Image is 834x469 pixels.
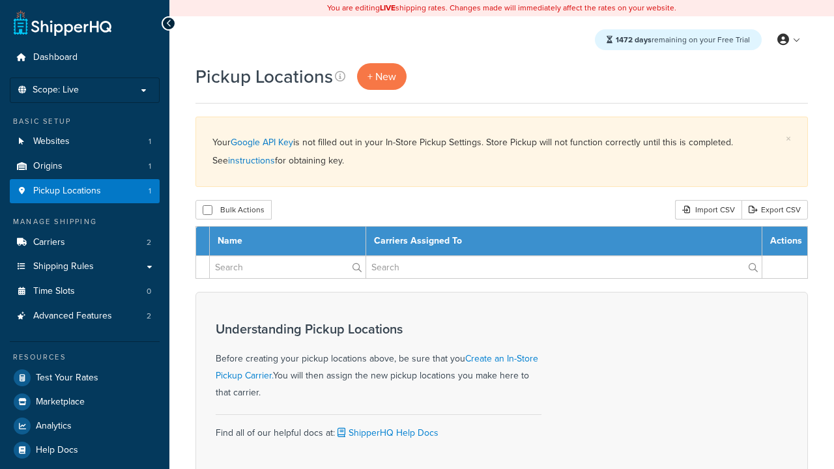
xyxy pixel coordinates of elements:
[216,414,541,442] div: Find all of our helpful docs at:
[786,134,791,144] a: ×
[762,227,808,256] th: Actions
[10,130,160,154] a: Websites 1
[335,426,439,440] a: ShipperHQ Help Docs
[675,200,741,220] div: Import CSV
[149,161,151,172] span: 1
[147,311,151,322] span: 2
[33,85,79,96] span: Scope: Live
[33,161,63,172] span: Origins
[216,322,541,336] h3: Understanding Pickup Locations
[231,135,293,149] a: Google API Key
[33,311,112,322] span: Advanced Features
[10,352,160,363] div: Resources
[10,390,160,414] a: Marketplace
[149,186,151,197] span: 1
[10,304,160,328] a: Advanced Features 2
[380,2,395,14] b: LIVE
[595,29,762,50] div: remaining on your Free Trial
[33,261,94,272] span: Shipping Rules
[10,279,160,304] a: Time Slots 0
[147,286,151,297] span: 0
[357,63,407,90] a: + New
[10,366,160,390] a: Test Your Rates
[367,69,396,84] span: + New
[10,46,160,70] a: Dashboard
[216,322,541,401] div: Before creating your pickup locations above, be sure that you You will then assign the new pickup...
[10,231,160,255] a: Carriers 2
[149,136,151,147] span: 1
[33,52,78,63] span: Dashboard
[36,373,98,384] span: Test Your Rates
[195,200,272,220] button: Bulk Actions
[10,304,160,328] li: Advanced Features
[14,10,111,36] a: ShipperHQ Home
[10,179,160,203] li: Pickup Locations
[10,130,160,154] li: Websites
[10,414,160,438] a: Analytics
[10,154,160,178] li: Origins
[366,227,762,256] th: Carriers Assigned To
[10,231,160,255] li: Carriers
[10,279,160,304] li: Time Slots
[33,286,75,297] span: Time Slots
[147,237,151,248] span: 2
[36,445,78,456] span: Help Docs
[10,116,160,127] div: Basic Setup
[228,154,275,167] a: instructions
[10,255,160,279] a: Shipping Rules
[10,179,160,203] a: Pickup Locations 1
[195,64,333,89] h1: Pickup Locations
[616,34,652,46] strong: 1472 days
[10,154,160,178] a: Origins 1
[366,256,762,278] input: Search
[10,216,160,227] div: Manage Shipping
[210,227,366,256] th: Name
[33,186,101,197] span: Pickup Locations
[741,200,808,220] a: Export CSV
[36,421,72,432] span: Analytics
[33,237,65,248] span: Carriers
[212,134,791,170] div: Your is not filled out in your In-Store Pickup Settings. Store Pickup will not function correctly...
[10,438,160,462] a: Help Docs
[36,397,85,408] span: Marketplace
[210,256,366,278] input: Search
[33,136,70,147] span: Websites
